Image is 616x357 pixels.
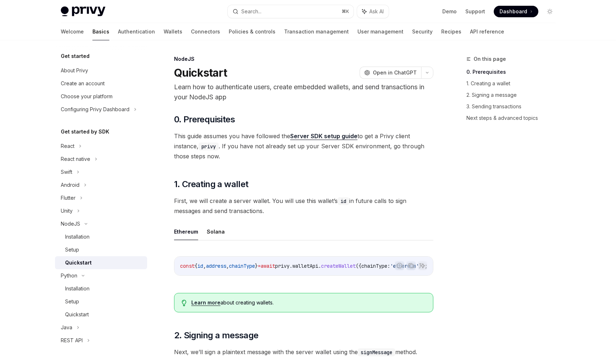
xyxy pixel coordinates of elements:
[466,66,561,78] a: 0. Prerequisites
[174,66,227,79] h1: Quickstart
[180,263,195,269] span: const
[61,336,83,345] div: REST API
[338,197,349,205] code: id
[191,299,425,306] div: about creating wallets.
[412,23,433,40] a: Security
[466,89,561,101] a: 2. Signing a message
[65,284,90,293] div: Installation
[164,23,182,40] a: Wallets
[470,23,504,40] a: API reference
[61,194,76,202] div: Flutter
[61,220,80,228] div: NodeJS
[55,308,147,321] a: Quickstart
[118,23,155,40] a: Authentication
[357,23,403,40] a: User management
[174,196,433,216] span: First, we will create a server wallet. You will use this wallet’s in future calls to sign message...
[61,155,90,163] div: React native
[61,207,73,215] div: Unity
[174,55,433,63] div: NodeJS
[174,223,198,240] button: Ethereum
[65,232,90,241] div: Installation
[358,348,395,356] code: signMessage
[292,263,318,269] span: walletApi
[494,6,538,17] a: Dashboard
[441,23,461,40] a: Recipes
[284,23,349,40] a: Transaction management
[61,323,72,332] div: Java
[197,263,203,269] span: id
[342,9,349,14] span: ⌘ K
[55,256,147,269] a: Quickstart
[61,6,105,17] img: light logo
[61,168,72,176] div: Swift
[55,282,147,295] a: Installation
[174,131,433,161] span: This guide assumes you have followed the to get a Privy client instance, . If you have not alread...
[360,67,421,79] button: Open in ChatGPT
[55,77,147,90] a: Create an account
[474,55,506,63] span: On this page
[390,263,419,269] span: 'ethereum'
[318,263,321,269] span: .
[174,82,433,102] p: Learn how to authenticate users, create embedded wallets, and send transactions in your NodeJS app
[65,310,89,319] div: Quickstart
[357,5,389,18] button: Ask AI
[229,23,275,40] a: Policies & controls
[61,142,74,150] div: React
[419,263,428,269] span: });
[255,263,258,269] span: }
[321,263,356,269] span: createWallet
[61,92,113,101] div: Choose your platform
[199,143,219,150] code: privy
[226,263,229,269] span: ,
[61,181,79,189] div: Android
[207,223,225,240] button: Solana
[229,263,255,269] span: chainType
[61,79,105,88] div: Create an account
[406,261,416,270] button: Copy the contents from the code block
[191,299,220,306] a: Learn more
[361,263,390,269] span: chainType:
[261,263,275,269] span: await
[65,258,92,267] div: Quickstart
[465,8,485,15] a: Support
[55,90,147,103] a: Choose your platform
[174,114,235,125] span: 0. Prerequisites
[289,263,292,269] span: .
[65,245,79,254] div: Setup
[258,263,261,269] span: =
[174,330,259,341] span: 2. Signing a message
[466,112,561,124] a: Next steps & advanced topics
[544,6,556,17] button: Toggle dark mode
[55,230,147,243] a: Installation
[356,263,361,269] span: ({
[65,297,79,306] div: Setup
[61,127,109,136] h5: Get started by SDK
[61,105,129,114] div: Configuring Privy Dashboard
[182,300,187,306] svg: Tip
[55,295,147,308] a: Setup
[191,23,220,40] a: Connectors
[206,263,226,269] span: address
[373,69,417,76] span: Open in ChatGPT
[395,261,404,270] button: Report incorrect code
[203,263,206,269] span: ,
[174,178,248,190] span: 1. Creating a wallet
[290,132,357,140] a: Server SDK setup guide
[466,78,561,89] a: 1. Creating a wallet
[499,8,527,15] span: Dashboard
[466,101,561,112] a: 3. Sending transactions
[92,23,109,40] a: Basics
[228,5,353,18] button: Search...⌘K
[55,243,147,256] a: Setup
[241,7,261,16] div: Search...
[442,8,457,15] a: Demo
[61,23,84,40] a: Welcome
[61,271,77,280] div: Python
[195,263,197,269] span: {
[418,261,427,270] button: Ask AI
[61,66,88,75] div: About Privy
[61,52,90,60] h5: Get started
[369,8,384,15] span: Ask AI
[55,64,147,77] a: About Privy
[275,263,289,269] span: privy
